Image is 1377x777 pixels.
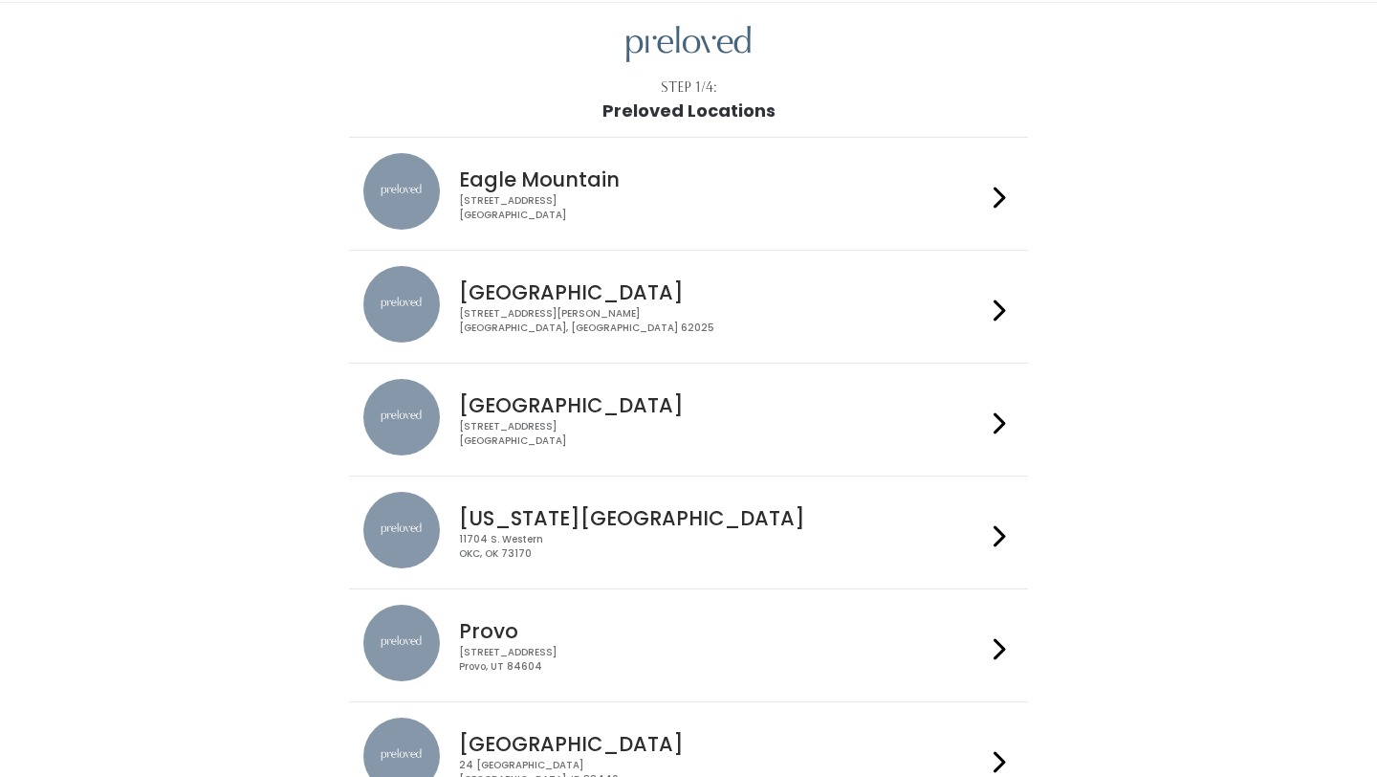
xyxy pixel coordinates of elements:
[363,266,440,343] img: preloved location
[459,194,985,222] div: [STREET_ADDRESS] [GEOGRAPHIC_DATA]
[363,153,440,230] img: preloved location
[459,394,985,416] h4: [GEOGRAPHIC_DATA]
[363,266,1013,347] a: preloved location [GEOGRAPHIC_DATA] [STREET_ADDRESS][PERSON_NAME][GEOGRAPHIC_DATA], [GEOGRAPHIC_D...
[459,168,985,190] h4: Eagle Mountain
[459,646,985,674] div: [STREET_ADDRESS] Provo, UT 84604
[459,420,985,448] div: [STREET_ADDRESS] [GEOGRAPHIC_DATA]
[626,26,751,63] img: preloved logo
[363,153,1013,234] a: preloved location Eagle Mountain [STREET_ADDRESS][GEOGRAPHIC_DATA]
[363,379,1013,460] a: preloved location [GEOGRAPHIC_DATA] [STREET_ADDRESS][GEOGRAPHIC_DATA]
[363,492,1013,573] a: preloved location [US_STATE][GEOGRAPHIC_DATA] 11704 S. WesternOKC, OK 73170
[602,101,776,121] h1: Preloved Locations
[363,379,440,455] img: preloved location
[459,307,985,335] div: [STREET_ADDRESS][PERSON_NAME] [GEOGRAPHIC_DATA], [GEOGRAPHIC_DATA] 62025
[459,507,985,529] h4: [US_STATE][GEOGRAPHIC_DATA]
[459,733,985,755] h4: [GEOGRAPHIC_DATA]
[661,78,717,98] div: Step 1/4:
[363,492,440,568] img: preloved location
[459,281,985,303] h4: [GEOGRAPHIC_DATA]
[459,620,985,642] h4: Provo
[459,533,985,561] div: 11704 S. Western OKC, OK 73170
[363,605,1013,686] a: preloved location Provo [STREET_ADDRESS]Provo, UT 84604
[363,605,440,681] img: preloved location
